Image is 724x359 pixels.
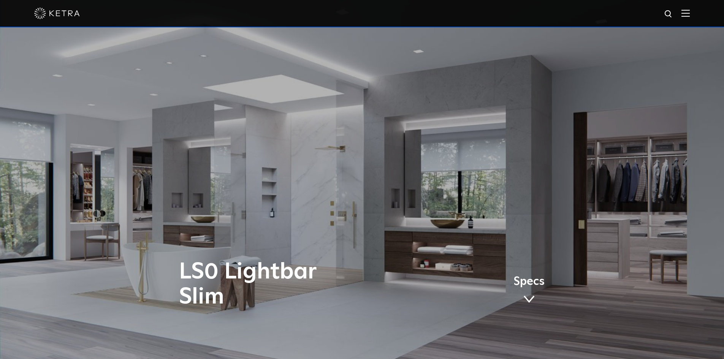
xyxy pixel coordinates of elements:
span: Specs [513,276,545,287]
h1: LS0 Lightbar Slim [179,259,394,310]
img: ketra-logo-2019-white [34,8,80,19]
img: Hamburger%20Nav.svg [681,9,690,17]
a: Specs [513,276,545,306]
img: search icon [664,9,673,19]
